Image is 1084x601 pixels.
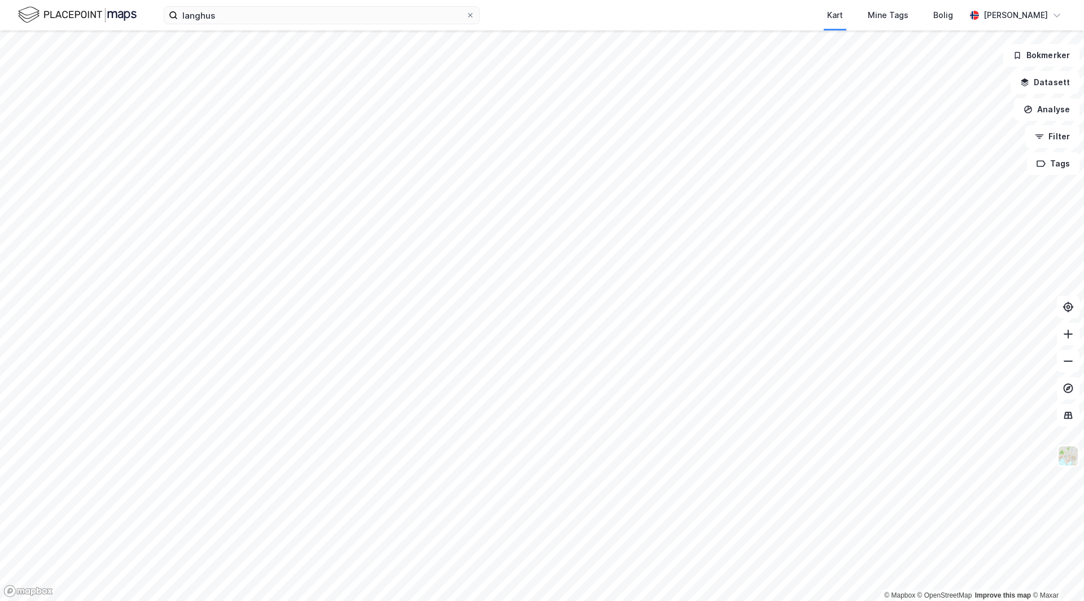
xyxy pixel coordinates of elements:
[917,591,972,599] a: OpenStreetMap
[3,585,53,598] a: Mapbox homepage
[1025,125,1079,148] button: Filter
[884,591,915,599] a: Mapbox
[1014,98,1079,121] button: Analyse
[868,8,908,22] div: Mine Tags
[1011,71,1079,94] button: Datasett
[933,8,953,22] div: Bolig
[1027,152,1079,175] button: Tags
[1028,547,1084,601] iframe: Chat Widget
[18,5,137,25] img: logo.f888ab2527a4732fd821a326f86c7f29.svg
[1057,445,1079,467] img: Z
[1028,547,1084,601] div: Kontrollprogram for chat
[984,8,1048,22] div: [PERSON_NAME]
[1003,44,1079,67] button: Bokmerker
[178,7,466,24] input: Søk på adresse, matrikkel, gårdeiere, leietakere eller personer
[975,591,1031,599] a: Improve this map
[827,8,843,22] div: Kart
